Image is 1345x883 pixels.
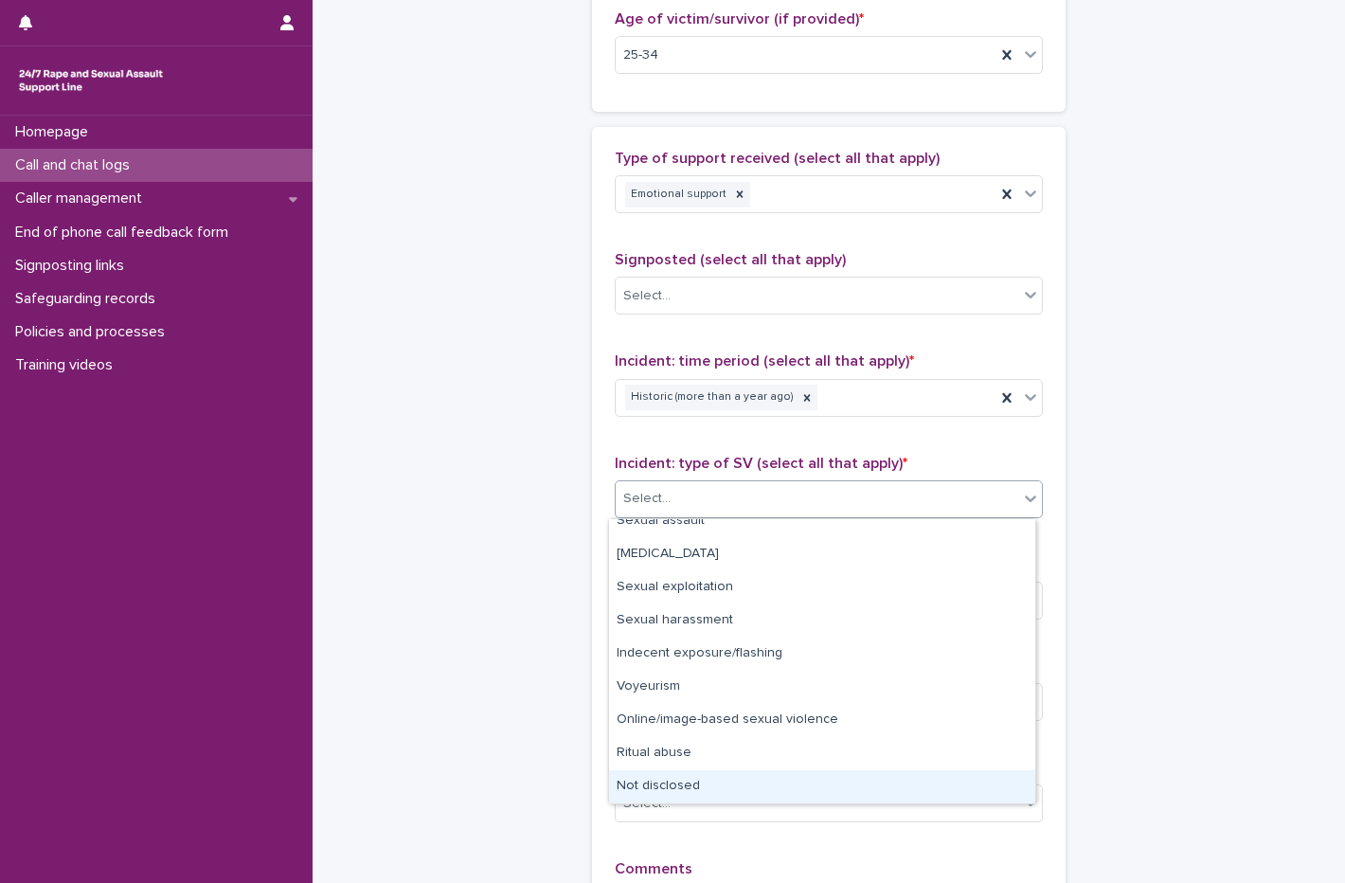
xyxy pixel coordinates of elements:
[615,456,907,471] span: Incident: type of SV (select all that apply)
[8,156,145,174] p: Call and chat logs
[609,704,1035,737] div: Online/image-based sexual violence
[609,571,1035,604] div: Sexual exploitation
[15,62,167,99] img: rhQMoQhaT3yELyF149Cw
[609,737,1035,770] div: Ritual abuse
[623,286,671,306] div: Select...
[615,353,914,369] span: Incident: time period (select all that apply)
[609,538,1035,571] div: Child sexual abuse
[8,224,243,242] p: End of phone call feedback form
[623,45,658,65] span: 25-34
[609,638,1035,671] div: Indecent exposure/flashing
[609,671,1035,704] div: Voyeurism
[615,861,692,876] span: Comments
[8,290,170,308] p: Safeguarding records
[615,252,846,267] span: Signposted (select all that apply)
[609,770,1035,803] div: Not disclosed
[8,189,157,207] p: Caller management
[609,505,1035,538] div: Sexual assault
[623,489,671,509] div: Select...
[615,11,864,27] span: Age of victim/survivor (if provided)
[625,385,797,410] div: Historic (more than a year ago)
[8,257,139,275] p: Signposting links
[8,323,180,341] p: Policies and processes
[615,151,940,166] span: Type of support received (select all that apply)
[8,123,103,141] p: Homepage
[609,604,1035,638] div: Sexual harassment
[625,182,729,207] div: Emotional support
[8,356,128,374] p: Training videos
